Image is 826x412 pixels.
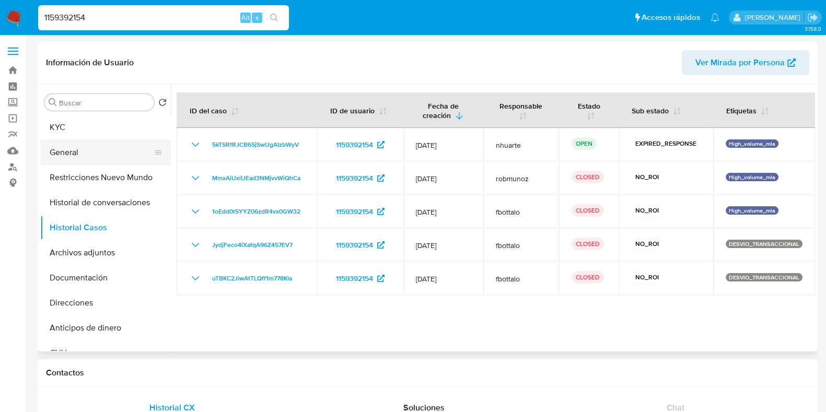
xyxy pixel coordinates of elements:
button: Documentación [40,265,171,290]
button: Restricciones Nuevo Mundo [40,165,171,190]
span: Alt [241,13,250,22]
span: Accesos rápidos [642,12,700,23]
a: Salir [807,12,818,23]
button: CVU [40,340,171,366]
button: Volver al orden por defecto [158,98,167,110]
button: Ver Mirada por Persona [682,50,809,75]
a: Notificaciones [711,13,719,22]
button: Buscar [49,98,57,107]
h1: Contactos [46,368,809,378]
button: Direcciones [40,290,171,315]
span: Ver Mirada por Persona [695,50,785,75]
button: Historial Casos [40,215,171,240]
button: Anticipos de dinero [40,315,171,340]
h1: Información de Usuario [46,57,134,68]
button: Historial de conversaciones [40,190,171,215]
span: s [255,13,259,22]
p: noelia.huarte@mercadolibre.com [744,13,804,22]
input: Buscar [59,98,150,108]
button: General [40,140,162,165]
button: search-icon [263,10,285,25]
button: KYC [40,115,171,140]
input: Buscar usuario o caso... [38,11,289,25]
button: Archivos adjuntos [40,240,171,265]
